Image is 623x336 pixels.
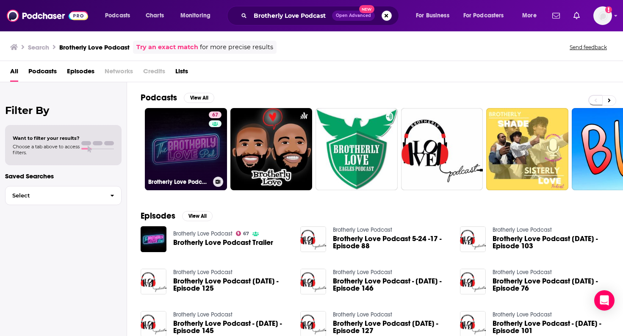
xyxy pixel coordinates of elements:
[7,8,88,24] img: Podchaser - Follow, Share and Rate Podcasts
[333,278,450,292] span: Brotherly Love Podcast - [DATE] - Episode 146
[105,10,130,22] span: Podcasts
[10,64,18,82] a: All
[141,92,214,103] a: PodcastsView All
[235,6,407,25] div: Search podcasts, credits, & more...
[173,278,290,292] a: Brotherly Love Podcast 10-23-18 - Episode 125
[173,239,273,246] a: Brotherly Love Podcast Trailer
[493,235,609,250] a: Brotherly Love Podcast 1-23-18 - Episode 103
[236,231,249,236] a: 67
[5,186,122,205] button: Select
[336,14,371,18] span: Open Advanced
[594,290,615,311] div: Open Intercom Messenger
[212,111,218,119] span: 67
[463,10,504,22] span: For Podcasters
[549,8,563,23] a: Show notifications dropdown
[458,9,516,22] button: open menu
[493,235,609,250] span: Brotherly Love Podcast [DATE] - Episode 103
[333,226,392,233] a: Brotherly Love Podcast
[173,320,290,334] a: Brotherly Love Podcast - 8-15-19 - Episode 145
[416,10,449,22] span: For Business
[593,6,612,25] img: User Profile
[140,9,169,22] a: Charts
[209,111,222,118] a: 67
[141,211,175,221] h2: Episodes
[180,10,210,22] span: Monitoring
[493,278,609,292] span: Brotherly Love Podcast [DATE] - Episode 76
[333,320,450,334] span: Brotherly Love Podcast [DATE] - Episode 127
[460,226,486,252] img: Brotherly Love Podcast 1-23-18 - Episode 103
[567,44,609,51] button: Send feedback
[175,64,188,82] a: Lists
[300,269,326,294] img: Brotherly Love Podcast - 8-29-19 - Episode 146
[173,320,290,334] span: Brotherly Love Podcast - [DATE] - Episode 145
[593,6,612,25] span: Logged in as antoine.jordan
[300,226,326,252] img: Brotherly Love Podcast 5-24 -17 - Episode 88
[173,311,233,318] a: Brotherly Love Podcast
[493,311,552,318] a: Brotherly Love Podcast
[243,232,249,236] span: 67
[333,320,450,334] a: Brotherly Love Podcast 11-13-18 - Episode 127
[141,211,213,221] a: EpisodesView All
[67,64,94,82] a: Episodes
[143,64,165,82] span: Credits
[28,64,57,82] a: Podcasts
[333,235,450,250] a: Brotherly Love Podcast 5-24 -17 - Episode 88
[174,9,222,22] button: open menu
[173,278,290,292] span: Brotherly Love Podcast [DATE] - Episode 125
[493,278,609,292] a: Brotherly Love Podcast 11-30-16 - Episode 76
[182,211,213,221] button: View All
[13,135,80,141] span: Want to filter your results?
[493,226,552,233] a: Brotherly Love Podcast
[605,6,612,13] svg: Add a profile image
[148,178,210,186] h3: Brotherly Love Podcast
[250,9,332,22] input: Search podcasts, credits, & more...
[99,9,141,22] button: open menu
[332,11,375,21] button: Open AdvancedNew
[173,230,233,237] a: Brotherly Love Podcast
[5,104,122,117] h2: Filter By
[141,226,166,252] img: Brotherly Love Podcast Trailer
[516,9,547,22] button: open menu
[460,269,486,294] img: Brotherly Love Podcast 11-30-16 - Episode 76
[28,43,49,51] h3: Search
[200,42,273,52] span: for more precise results
[570,8,583,23] a: Show notifications dropdown
[145,108,227,190] a: 67Brotherly Love Podcast
[59,43,130,51] h3: Brotherly Love Podcast
[493,320,609,334] a: Brotherly Love Podcast - 1-11-18 - Episode 101
[522,10,537,22] span: More
[6,193,103,198] span: Select
[13,144,80,156] span: Choose a tab above to access filters.
[5,172,122,180] p: Saved Searches
[105,64,133,82] span: Networks
[410,9,460,22] button: open menu
[333,278,450,292] a: Brotherly Love Podcast - 8-29-19 - Episode 146
[493,269,552,276] a: Brotherly Love Podcast
[184,93,214,103] button: View All
[333,269,392,276] a: Brotherly Love Podcast
[333,311,392,318] a: Brotherly Love Podcast
[141,269,166,294] img: Brotherly Love Podcast 10-23-18 - Episode 125
[593,6,612,25] button: Show profile menu
[493,320,609,334] span: Brotherly Love Podcast - [DATE] - Episode 101
[359,5,374,13] span: New
[173,269,233,276] a: Brotherly Love Podcast
[141,92,177,103] h2: Podcasts
[136,42,198,52] a: Try an exact match
[146,10,164,22] span: Charts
